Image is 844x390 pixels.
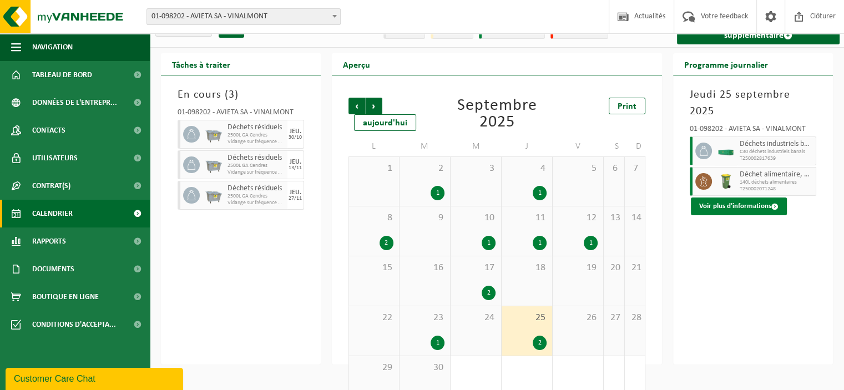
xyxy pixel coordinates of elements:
[482,236,496,250] div: 1
[348,98,365,114] span: Précédent
[533,236,547,250] div: 1
[32,311,116,338] span: Conditions d'accepta...
[355,212,393,224] span: 8
[366,98,382,114] span: Suivant
[205,187,222,204] img: WB-2500-GAL-GY-01
[405,212,444,224] span: 9
[740,155,813,162] span: T250002817639
[6,366,185,390] iframe: chat widget
[618,102,636,111] span: Print
[740,179,813,186] span: 140L déchets alimentaires
[558,262,598,274] span: 19
[431,186,444,200] div: 1
[431,336,444,350] div: 1
[32,117,65,144] span: Contacts
[228,132,285,139] span: 2500L GA Cendres
[445,98,549,131] div: Septembre 2025
[740,149,813,155] span: C30 déchets industriels banals
[740,186,813,193] span: T250002071248
[558,163,598,175] span: 5
[456,163,496,175] span: 3
[32,61,92,89] span: Tableau de bord
[482,286,496,300] div: 2
[32,172,70,200] span: Contrat(s)
[609,98,645,114] a: Print
[451,136,502,156] td: M
[691,197,787,215] button: Voir plus d'informations
[228,184,285,193] span: Déchets résiduels
[146,8,341,25] span: 01-098202 - AVIETA SA - VINALMONT
[205,126,222,143] img: WB-2500-GAL-GY-01
[178,87,304,103] h3: En cours ( )
[405,362,444,374] span: 30
[507,163,547,175] span: 4
[355,262,393,274] span: 15
[228,169,285,176] span: Vidange sur fréquence fixe
[380,236,393,250] div: 2
[740,140,813,149] span: Déchets industriels banals
[290,159,301,165] div: JEU.
[507,312,547,324] span: 25
[229,89,235,100] span: 3
[32,144,78,172] span: Utilisateurs
[228,163,285,169] span: 2500L GA Cendres
[147,9,340,24] span: 01-098202 - AVIETA SA - VINALMONT
[553,136,604,156] td: V
[228,154,285,163] span: Déchets résiduels
[690,87,816,120] h3: Jeudi 25 septembre 2025
[630,312,640,324] span: 28
[289,196,302,201] div: 27/11
[630,212,640,224] span: 14
[405,312,444,324] span: 23
[400,136,451,156] td: M
[32,89,117,117] span: Données de l'entrepr...
[609,312,618,324] span: 27
[405,262,444,274] span: 16
[533,336,547,350] div: 2
[289,165,302,171] div: 13/11
[228,200,285,206] span: Vidange sur fréquence fixe
[355,362,393,374] span: 29
[507,212,547,224] span: 11
[673,53,779,75] h2: Programme journalier
[32,283,99,311] span: Boutique en ligne
[740,170,813,179] span: Déchet alimentaire, contenant des produits d'origine animale, non emballé, catégorie 3
[456,262,496,274] span: 17
[717,173,734,190] img: WB-0140-HPE-GN-50
[456,312,496,324] span: 24
[355,312,393,324] span: 22
[205,156,222,173] img: WB-2500-GAL-GY-01
[405,163,444,175] span: 2
[228,193,285,200] span: 2500L GA Cendres
[604,136,624,156] td: S
[609,163,618,175] span: 6
[32,255,74,283] span: Documents
[290,189,301,196] div: JEU.
[456,212,496,224] span: 10
[355,163,393,175] span: 1
[289,135,302,140] div: 30/10
[228,123,285,132] span: Déchets résiduels
[354,114,416,131] div: aujourd'hui
[609,262,618,274] span: 20
[348,136,400,156] td: L
[533,186,547,200] div: 1
[584,236,598,250] div: 1
[228,139,285,145] span: Vidange sur fréquence fixe
[630,262,640,274] span: 21
[690,125,816,136] div: 01-098202 - AVIETA SA - VINALMONT
[558,212,598,224] span: 12
[625,136,646,156] td: D
[32,227,66,255] span: Rapports
[507,262,547,274] span: 18
[178,109,304,120] div: 01-098202 - AVIETA SA - VINALMONT
[32,200,73,227] span: Calendrier
[609,212,618,224] span: 13
[161,53,241,75] h2: Tâches à traiter
[32,33,73,61] span: Navigation
[717,147,734,155] img: HK-XC-20-GN-00
[502,136,553,156] td: J
[630,163,640,175] span: 7
[290,128,301,135] div: JEU.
